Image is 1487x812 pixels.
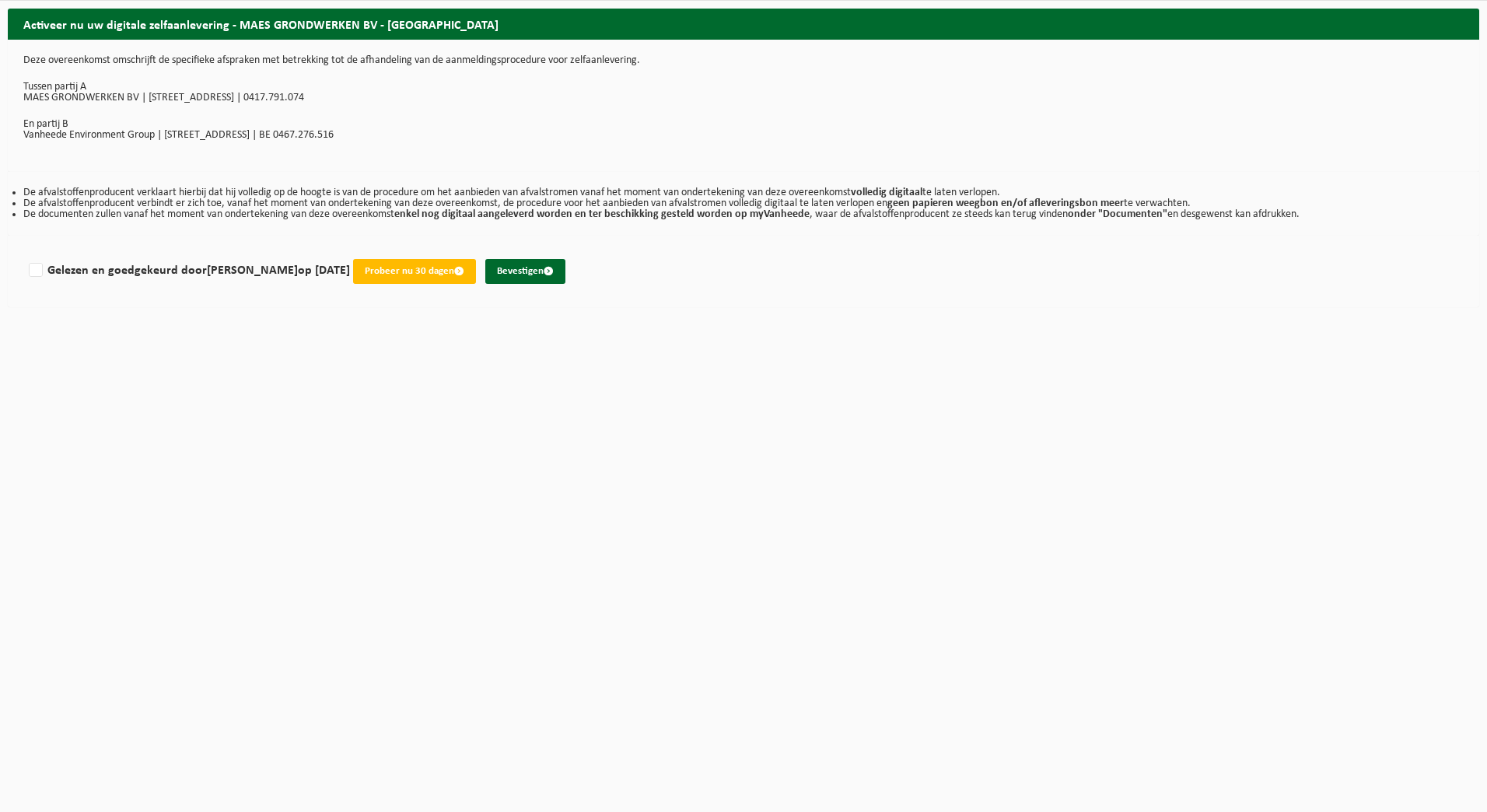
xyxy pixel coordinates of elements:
li: De afvalstoffenproducent verbindt er zich toe, vanaf het moment van ondertekening van deze overee... [23,198,1464,209]
b: volledig digitaal [851,187,922,198]
b: onder "Documenten" [1068,208,1167,220]
b: enkel nog digitaal aangeleverd worden en ter beschikking gesteld worden op myVanheede [394,208,810,220]
li: De afvalstoffenproducent verklaart hierbij dat hij volledig op de hoogte is van de procedure om h... [23,187,1464,198]
p: MAES GRONDWERKEN BV | [STREET_ADDRESS] | 0417.791.074 [23,93,1464,103]
button: Probeer nu 30 dagen [353,259,476,284]
p: Deze overeenkomst omschrijft de specifieke afspraken met betrekking tot de afhandeling van de aan... [23,55,1464,66]
label: Gelezen en goedgekeurd door op [DATE] [26,259,350,282]
li: De documenten zullen vanaf het moment van ondertekening van deze overeenkomst , waar de afvalstof... [23,209,1464,220]
iframe: chat widget [8,778,260,812]
button: Bevestigen [485,259,565,284]
p: En partij B [23,119,1464,130]
p: Tussen partij A [23,82,1464,93]
p: Vanheede Environment Group | [STREET_ADDRESS] | BE 0467.276.516 [23,130,1464,141]
strong: [PERSON_NAME] [207,264,298,277]
h2: Activeer nu uw digitale zelfaanlevering - MAES GRONDWERKEN BV - [GEOGRAPHIC_DATA] [8,9,1479,39]
b: geen papieren weegbon en/of afleveringsbon meer [887,198,1124,209]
